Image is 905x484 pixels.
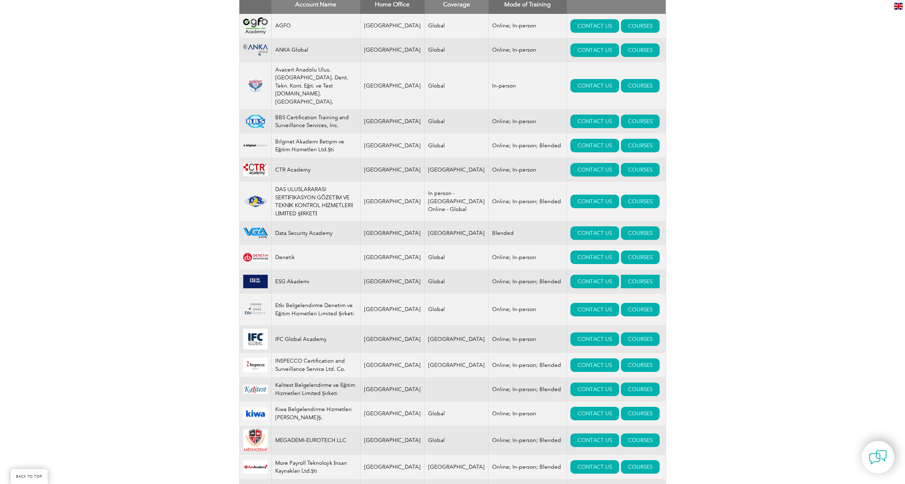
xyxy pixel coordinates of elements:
[271,158,360,182] td: CTR Academy
[271,353,360,377] td: INSPECCO Certification and Surveillance Service Ltd. Co.
[621,275,660,288] a: COURSES
[621,383,660,396] a: COURSES
[621,139,660,152] a: COURSES
[621,358,660,372] a: COURSES
[243,358,268,372] img: e7c6e5fb-486f-eb11-a812-00224815377e-logo.png
[425,62,489,110] td: Global
[570,226,619,240] a: CONTACT US
[425,269,489,294] td: Global
[489,133,567,158] td: Online; In-person; Blended
[570,79,619,93] a: CONTACT US
[243,228,268,238] img: 2712ab11-b677-ec11-8d20-002248183cf6-logo.png
[243,275,268,288] img: b30af040-fd5b-f011-bec2-000d3acaf2fb-logo.png
[360,401,425,426] td: [GEOGRAPHIC_DATA]
[243,17,268,34] img: 2d900779-188b-ea11-a811-000d3ae11abd-logo.png
[489,294,567,325] td: Online; In-person
[243,115,268,128] img: 81a8cf56-15af-ea11-a812-000d3a79722d-logo.png
[360,38,425,62] td: [GEOGRAPHIC_DATA]
[360,245,425,269] td: [GEOGRAPHIC_DATA]
[271,62,360,110] td: Avacert Anadolu Ulus. [GEOGRAPHIC_DATA]. Dent. Tekn. Kont. Eğit. ve Test [DOMAIN_NAME]. [GEOGRAPH...
[271,269,360,294] td: ESG Akademi
[570,407,619,420] a: CONTACT US
[489,221,567,245] td: Blended
[243,460,268,474] img: e16a2823-4623-ef11-840a-00224897b20f-logo.png
[11,469,48,484] a: BACK TO TOP
[425,401,489,426] td: Global
[570,460,619,474] a: CONTACT US
[621,251,660,264] a: COURSES
[271,455,360,479] td: More Payroll Teknolojik İnsan Kaynakları Ltd.Şti
[621,332,660,346] a: COURSES
[489,377,567,401] td: Online; In-person; Blended
[425,455,489,479] td: [GEOGRAPHIC_DATA]
[621,163,660,177] a: COURSES
[425,38,489,62] td: Global
[425,245,489,269] td: Global
[489,455,567,479] td: Online; In-person; Blended
[621,433,660,447] a: COURSES
[243,329,268,349] img: 272251ff-6c35-eb11-a813-000d3a79722d-logo.jpg
[621,79,660,93] a: COURSES
[271,109,360,133] td: BBS Certification Training and Surveillance Services, Inc.
[894,3,903,10] img: en
[621,195,660,208] a: COURSES
[360,133,425,158] td: [GEOGRAPHIC_DATA]
[360,377,425,401] td: [GEOGRAPHIC_DATA]
[243,163,268,177] img: da24547b-a6e0-e911-a812-000d3a795b83-logo.png
[360,62,425,110] td: [GEOGRAPHIC_DATA]
[489,158,567,182] td: Online; In-person
[425,353,489,377] td: [GEOGRAPHIC_DATA]
[271,133,360,158] td: Bilginet Akademi İletişim ve Eğitim Hizmetleri Ltd.Şti
[360,269,425,294] td: [GEOGRAPHIC_DATA]
[621,460,660,474] a: COURSES
[243,44,268,56] img: c09c33f4-f3a0-ea11-a812-000d3ae11abd-logo.png
[425,426,489,455] td: Global
[570,433,619,447] a: CONTACT US
[243,297,268,322] img: 9e2fa28f-829b-ea11-a812-000d3a79722d-logo.png
[360,221,425,245] td: [GEOGRAPHIC_DATA]
[271,14,360,38] td: AGFO
[570,383,619,396] a: CONTACT US
[621,115,660,128] a: COURSES
[570,332,619,346] a: CONTACT US
[425,182,489,221] td: In person - [GEOGRAPHIC_DATA] Online - Global
[243,407,268,420] img: 2fd11573-807e-ea11-a811-000d3ae11abd-logo.jpg
[360,158,425,182] td: [GEOGRAPHIC_DATA]
[360,109,425,133] td: [GEOGRAPHIC_DATA]
[869,448,887,466] img: contact-chat.png
[360,325,425,353] td: [GEOGRAPHIC_DATA]
[360,426,425,455] td: [GEOGRAPHIC_DATA]
[489,353,567,377] td: Online; In-person; Blended
[570,163,619,177] a: CONTACT US
[271,325,360,353] td: IFC Global Academy
[570,139,619,152] a: CONTACT US
[271,426,360,455] td: MEGADEMI-EUROTECH LLC
[271,294,360,325] td: Etki Belgelendirme Denetim ve Eğitim Hizmetleri Limited Şirketi
[489,426,567,455] td: Online; In-person; Blended
[243,139,268,152] img: a1985bb7-a6fe-eb11-94ef-002248181dbe-logo.png
[243,429,268,451] img: 6f718c37-9d51-ea11-a813-000d3ae11abd-logo.png
[360,182,425,221] td: [GEOGRAPHIC_DATA]
[425,221,489,245] td: [GEOGRAPHIC_DATA]
[243,79,268,93] img: 815efeab-5b6f-eb11-a812-00224815377e-logo.png
[621,407,660,420] a: COURSES
[360,353,425,377] td: [GEOGRAPHIC_DATA]
[489,245,567,269] td: Online; In-person
[489,182,567,221] td: Online; In-person; Blended
[570,195,619,208] a: CONTACT US
[425,294,489,325] td: Global
[489,269,567,294] td: Online; In-person; Blended
[621,303,660,316] a: COURSES
[489,38,567,62] td: Online; In-person
[489,62,567,110] td: In-person
[243,253,268,262] img: 387907cc-e628-eb11-a813-000d3a79722d-logo.jpg
[570,19,619,33] a: CONTACT US
[271,245,360,269] td: Denetik
[621,19,660,33] a: COURSES
[489,14,567,38] td: Online; In-person
[360,14,425,38] td: [GEOGRAPHIC_DATA]
[360,455,425,479] td: [GEOGRAPHIC_DATA]
[425,109,489,133] td: Global
[570,251,619,264] a: CONTACT US
[243,385,268,394] img: ad0bd99a-310e-ef11-9f89-6045bde6fda5-logo.jpg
